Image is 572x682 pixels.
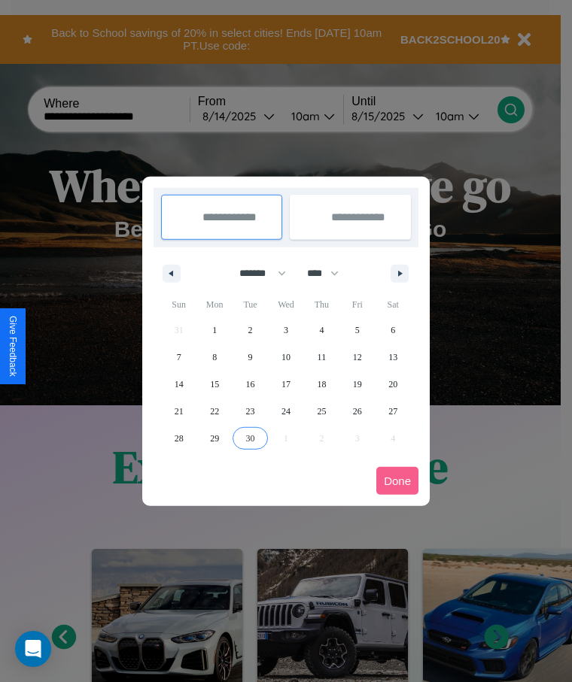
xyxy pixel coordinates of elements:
button: Done [376,467,418,495]
button: 3 [268,317,303,344]
button: 22 [196,398,232,425]
button: 25 [304,398,339,425]
button: 15 [196,371,232,398]
span: 22 [210,398,219,425]
button: 11 [304,344,339,371]
span: 1 [212,317,217,344]
button: 4 [304,317,339,344]
span: Sat [376,293,411,317]
button: 2 [233,317,268,344]
span: 11 [318,344,327,371]
span: 12 [353,344,362,371]
span: 10 [281,344,291,371]
button: 17 [268,371,303,398]
button: 27 [376,398,411,425]
span: 19 [353,371,362,398]
span: 15 [210,371,219,398]
button: 12 [339,344,375,371]
span: 17 [281,371,291,398]
div: Give Feedback [8,316,18,377]
span: 24 [281,398,291,425]
button: 14 [161,371,196,398]
button: 13 [376,344,411,371]
span: 9 [248,344,253,371]
button: 30 [233,425,268,452]
button: 20 [376,371,411,398]
button: 7 [161,344,196,371]
span: 26 [353,398,362,425]
button: 28 [161,425,196,452]
span: Tue [233,293,268,317]
span: Wed [268,293,303,317]
button: 8 [196,344,232,371]
span: 3 [284,317,288,344]
button: 6 [376,317,411,344]
button: 16 [233,371,268,398]
button: 19 [339,371,375,398]
button: 1 [196,317,232,344]
span: 8 [212,344,217,371]
button: 18 [304,371,339,398]
span: 18 [317,371,326,398]
span: 21 [175,398,184,425]
span: Fri [339,293,375,317]
button: 5 [339,317,375,344]
span: 30 [246,425,255,452]
span: 27 [388,398,397,425]
span: 20 [388,371,397,398]
span: 7 [177,344,181,371]
span: 5 [355,317,360,344]
button: 9 [233,344,268,371]
span: Sun [161,293,196,317]
span: 16 [246,371,255,398]
span: 13 [388,344,397,371]
button: 24 [268,398,303,425]
button: 23 [233,398,268,425]
button: 29 [196,425,232,452]
span: 4 [319,317,324,344]
span: Mon [196,293,232,317]
span: Thu [304,293,339,317]
span: 23 [246,398,255,425]
div: Open Intercom Messenger [15,631,51,667]
button: 10 [268,344,303,371]
span: 14 [175,371,184,398]
span: 29 [210,425,219,452]
button: 21 [161,398,196,425]
span: 28 [175,425,184,452]
span: 6 [391,317,395,344]
span: 25 [317,398,326,425]
button: 26 [339,398,375,425]
span: 2 [248,317,253,344]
